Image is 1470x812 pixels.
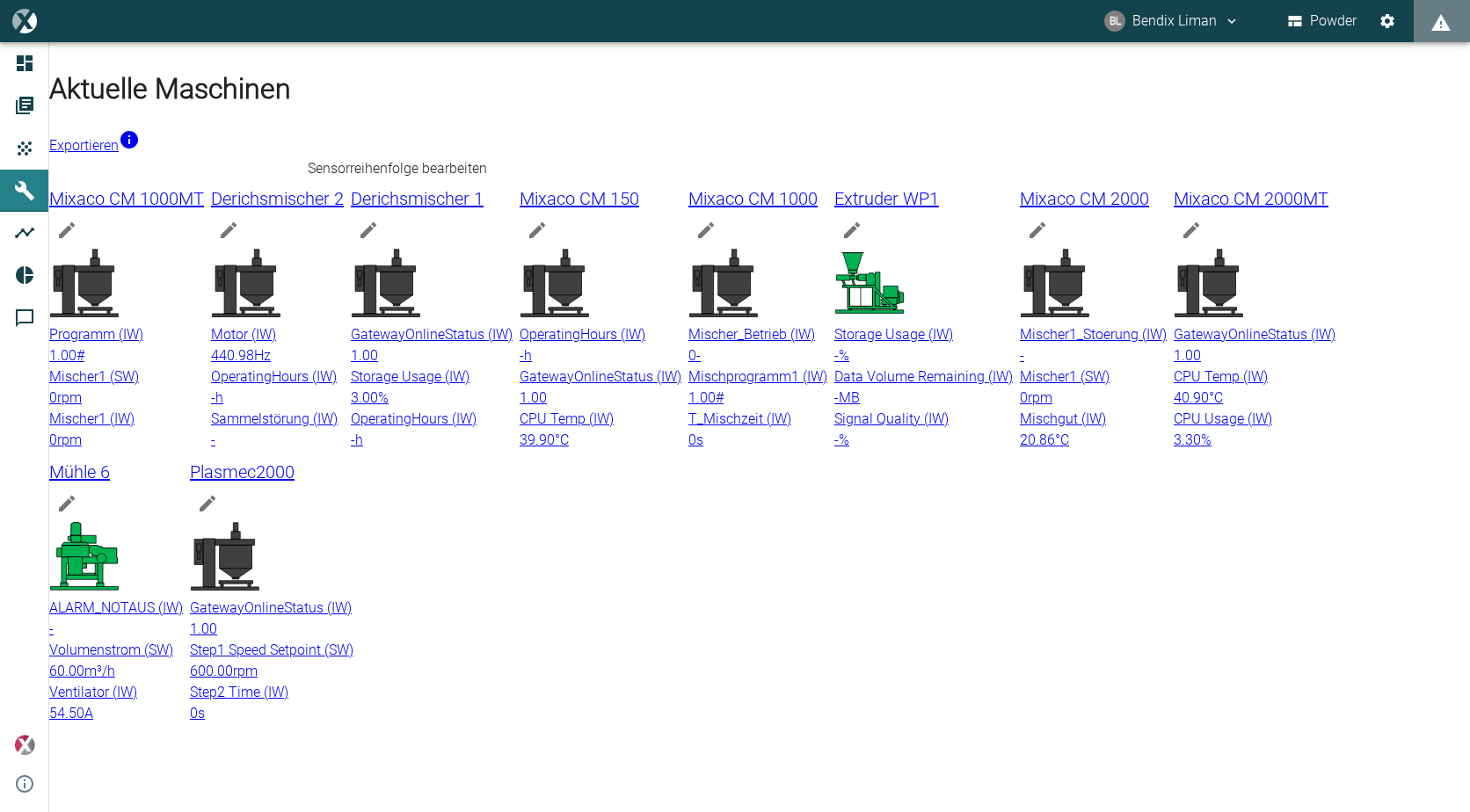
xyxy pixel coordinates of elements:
[254,347,271,364] span: Hz
[1020,431,1055,448] span: 20.86
[355,431,363,448] span: h
[190,705,198,721] span: 0
[1104,11,1125,32] div: BL
[716,389,724,406] span: #
[1201,431,1212,448] span: %
[49,431,57,448] span: 0
[834,213,870,248] button: edit machine
[351,188,484,209] span: Derichsmischer 1
[834,410,949,427] span: Signal Quality (IW)
[57,431,82,448] span: rpm
[351,368,469,385] span: Storage Usage (IW)
[520,368,681,385] span: GatewayOnlineStatus (IW)
[211,188,344,209] span: Derichsmischer 2
[1174,326,1335,343] span: GatewayOnlineStatus (IW)
[49,213,84,248] button: edit machine
[49,684,137,700] span: Ventilator (IW)
[1020,213,1055,248] button: edit machine
[211,389,215,406] span: -
[1020,368,1110,385] span: Mischer1 (SW)
[696,431,703,448] span: s
[215,389,223,406] span: h
[190,461,295,482] span: Plasmec2000
[211,368,337,385] span: OperatingHours (IW)
[520,410,614,427] span: CPU Temp (IW)
[49,620,54,637] span: -
[1020,185,1167,451] a: Mixaco CM 2000edit machineMischer1_Stoerung (IW)-Mischer1 (SW)0rpmMischgut (IW)20.86°C
[834,431,839,448] span: -
[49,461,110,482] span: Mühle 6
[49,347,76,364] span: 1.00
[84,705,93,721] span: A
[84,663,115,679] span: m³/h
[190,599,352,616] span: GatewayOnlineStatus (IW)
[688,431,696,448] span: 0
[233,663,258,679] span: rpm
[49,705,84,721] span: 54.50
[49,599,183,616] span: ALARM_NOTAUS (IW)
[1174,213,1209,248] button: edit machine
[1020,410,1106,427] span: Mischgut (IW)
[1174,410,1272,427] span: CPU Usage (IW)
[49,642,173,658] span: Volumenstrom (SW)
[76,347,84,364] span: #
[688,368,827,385] span: Mischprogramm1 (IW)
[49,410,135,427] span: Mischer1 (IW)
[555,431,569,448] span: °C
[119,129,140,150] svg: Jetzt mit HF Export
[1102,5,1242,37] button: bendix.liman@kansaihelios-cws.de
[49,137,140,154] a: Exportieren
[696,347,701,364] span: -
[1284,5,1361,37] button: Powder
[834,389,839,406] span: -
[839,389,860,406] span: MB
[839,431,849,448] span: %
[1174,347,1201,364] span: 1.00
[211,326,276,343] span: Motor (IW)
[211,431,215,448] span: -
[12,9,36,33] img: logo
[520,347,524,364] span: -
[839,347,849,364] span: %
[1174,431,1201,448] span: 3.30
[520,431,555,448] span: 39.90
[49,486,84,521] button: edit machine
[351,326,513,343] span: GatewayOnlineStatus (IW)
[688,410,791,427] span: T_Mischzeit (IW)
[1174,368,1268,385] span: CPU Temp (IW)
[834,188,939,209] span: Extruder WP1
[211,347,254,364] span: 440.98
[1020,347,1024,364] span: -
[688,185,827,451] a: Mixaco CM 1000edit machineMischer_Betrieb (IW)0-Mischprogramm1 (IW)1.00#T_Mischzeit (IW)0s
[520,188,639,209] span: Mixaco CM 150
[190,620,217,637] span: 1.00
[520,185,681,451] a: Mixaco CM 150edit machineOperatingHours (IW)-hGatewayOnlineStatus (IW)1.00CPU Temp (IW)39.90°C
[49,389,57,406] span: 0
[198,705,205,721] span: s
[834,185,1013,451] a: Extruder WP1edit machineStorage Usage (IW)-%Data Volume Remaining (IW)-MBSignal Quality (IW)-%
[834,326,953,343] span: Storage Usage (IW)
[1174,185,1335,451] a: Mixaco CM 2000MTedit machineGatewayOnlineStatus (IW)1.00CPU Temp (IW)40.90°CCPU Usage (IW)3.30%
[351,347,378,364] span: 1.00
[520,326,645,343] span: OperatingHours (IW)
[49,458,183,724] a: Mühle 6edit machineALARM_NOTAUS (IW)-Volumenstrom (SW)60.00m³/hVentilator (IW)54.50A
[190,663,233,679] span: 600.00
[308,158,487,179] div: Sensorreihenfolge bearbeiten
[1174,389,1209,406] span: 40.90
[688,326,815,343] span: Mischer_Betrieb (IW)
[211,185,344,451] a: Derichsmischer 2edit machineMotor (IW)440.98HzOperatingHours (IW)-hSammelstörung (IW)-
[1020,326,1167,343] span: Mischer1_Stoerung (IW)
[57,389,82,406] span: rpm
[1372,5,1403,37] button: Einstellungen
[14,735,35,756] img: Xplore Logo
[520,213,555,248] button: edit machine
[524,347,532,364] span: h
[520,389,547,406] span: 1.00
[190,458,353,724] a: Plasmec2000edit machineGatewayOnlineStatus (IW)1.00Step1 Speed Setpoint (SW)600.00rpmStep2 Time (...
[1209,389,1223,406] span: °C
[688,188,818,209] span: Mixaco CM 1000
[1020,389,1028,406] span: 0
[688,213,724,248] button: edit machine
[351,213,386,248] button: edit machine
[834,347,839,364] span: -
